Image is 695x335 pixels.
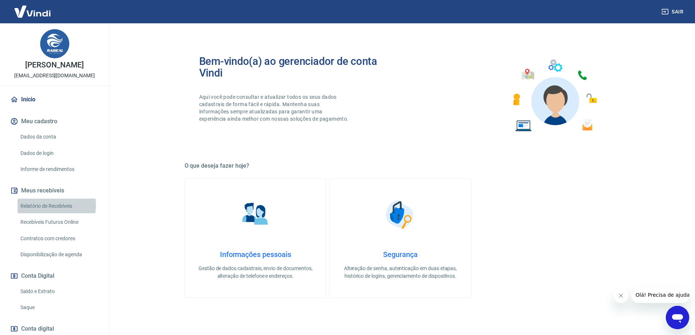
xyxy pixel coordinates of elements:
[660,5,686,19] button: Sair
[329,178,471,298] a: SegurançaSegurançaAlteração de senha, autenticação em duas etapas, histórico de logins, gerenciam...
[197,265,314,280] p: Gestão de dados cadastrais, envio de documentos, alteração de telefone e endereços.
[631,287,689,303] iframe: Mensagem da empresa
[18,199,100,214] a: Relatório de Recebíveis
[40,29,69,58] img: 390d95a4-0b2f-43fe-8fa0-e43eda86bb40.jpeg
[199,55,401,79] h2: Bem-vindo(a) ao gerenciador de conta Vindi
[237,196,274,233] img: Informações pessoais
[9,0,56,23] img: Vindi
[4,5,61,11] span: Olá! Precisa de ajuda?
[9,268,100,284] button: Conta Digital
[18,284,100,299] a: Saldo e Extrato
[614,288,628,303] iframe: Fechar mensagem
[666,306,689,329] iframe: Botão para abrir a janela de mensagens
[185,178,327,298] a: Informações pessoaisInformações pessoaisGestão de dados cadastrais, envio de documentos, alteraçã...
[341,250,459,259] h4: Segurança
[18,215,100,230] a: Recebíveis Futuros Online
[18,146,100,161] a: Dados de login
[21,324,54,334] span: Conta digital
[199,93,350,122] p: Aqui você pode consultar e atualizar todos os seus dados cadastrais de forma fácil e rápida. Mant...
[14,72,95,79] p: [EMAIL_ADDRESS][DOMAIN_NAME]
[185,162,617,170] h5: O que deseja fazer hoje?
[506,55,602,136] img: Imagem de um avatar masculino com diversos icones exemplificando as funcionalidades do gerenciado...
[18,129,100,144] a: Dados da conta
[18,247,100,262] a: Disponibilização de agenda
[25,61,84,69] p: [PERSON_NAME]
[9,113,100,129] button: Meu cadastro
[9,183,100,199] button: Meus recebíveis
[382,196,418,233] img: Segurança
[18,231,100,246] a: Contratos com credores
[197,250,314,259] h4: Informações pessoais
[18,300,100,315] a: Saque
[341,265,459,280] p: Alteração de senha, autenticação em duas etapas, histórico de logins, gerenciamento de dispositivos.
[9,91,100,108] a: Início
[18,162,100,177] a: Informe de rendimentos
